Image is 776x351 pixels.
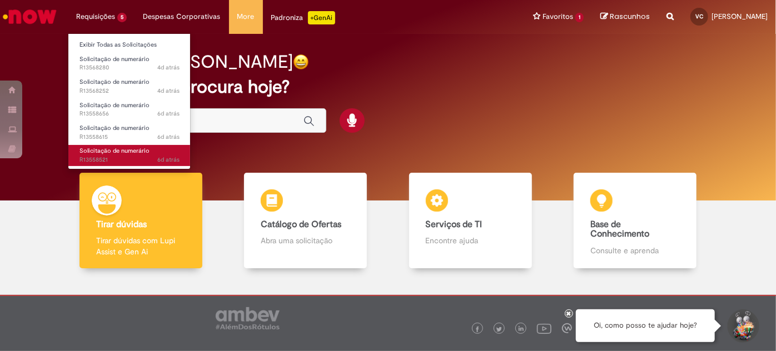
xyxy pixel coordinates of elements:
a: Aberto R13558615 : Solicitação de numerário [68,122,191,143]
b: Base de Conhecimento [590,219,649,240]
span: Solicitação de numerário [79,78,150,86]
span: R13558521 [79,156,180,164]
span: More [237,11,255,22]
div: Padroniza [271,11,335,24]
a: Exibir Todas as Solicitações [68,39,191,51]
a: Aberto R13568252 : Solicitação de numerário [68,76,191,97]
span: R13558615 [79,133,180,142]
a: Aberto R13558656 : Solicitação de numerário [68,99,191,120]
img: ServiceNow [1,6,58,28]
a: Tirar dúvidas Tirar dúvidas com Lupi Assist e Gen Ai [58,173,223,269]
span: VC [695,13,703,20]
a: Serviços de TI Encontre ajuda [388,173,553,269]
span: Solicitação de numerário [79,147,150,155]
span: 5 [117,13,127,22]
span: Despesas Corporativas [143,11,221,22]
time: 23/09/2025 11:33:14 [157,133,180,141]
span: Rascunhos [610,11,650,22]
p: Consulte e aprenda [590,245,680,256]
span: 4d atrás [157,63,180,72]
span: R13568280 [79,63,180,72]
span: 6d atrás [157,133,180,141]
b: Catálogo de Ofertas [261,219,341,230]
img: logo_footer_linkedin.png [519,326,524,333]
b: Serviços de TI [426,219,482,230]
span: Favoritos [543,11,573,22]
p: +GenAi [308,11,335,24]
span: Solicitação de numerário [79,124,150,132]
h2: O que você procura hoje? [80,77,696,97]
b: Tirar dúvidas [96,219,147,230]
span: Requisições [76,11,115,22]
img: logo_footer_ambev_rotulo_gray.png [216,307,280,329]
span: Solicitação de numerário [79,55,150,63]
p: Tirar dúvidas com Lupi Assist e Gen Ai [96,235,186,257]
span: 6d atrás [157,109,180,118]
p: Abra uma solicitação [261,235,350,246]
span: Solicitação de numerário [79,101,150,109]
a: Rascunhos [600,12,650,22]
span: R13568252 [79,87,180,96]
span: 1 [575,13,584,22]
span: [PERSON_NAME] [712,12,768,21]
a: Aberto R13568280 : Solicitação de numerário [68,53,191,74]
time: 23/09/2025 11:20:32 [157,156,180,164]
a: Aberto R13558521 : Solicitação de numerário [68,145,191,166]
span: 4d atrás [157,87,180,95]
span: 6d atrás [157,156,180,164]
p: Encontre ajuda [426,235,515,246]
a: Catálogo de Ofertas Abra uma solicitação [223,173,389,269]
img: logo_footer_facebook.png [475,327,480,332]
a: Base de Conhecimento Consulte e aprenda [553,173,718,269]
img: logo_footer_twitter.png [496,327,502,332]
time: 25/09/2025 17:35:42 [157,63,180,72]
time: 25/09/2025 17:30:33 [157,87,180,95]
time: 23/09/2025 11:39:57 [157,109,180,118]
img: logo_footer_workplace.png [562,323,572,333]
img: logo_footer_youtube.png [537,321,551,335]
img: happy-face.png [293,54,309,70]
ul: Requisições [68,33,191,169]
span: R13558656 [79,109,180,118]
div: Oi, como posso te ajudar hoje? [576,309,715,342]
button: Iniciar Conversa de Suporte [726,309,759,343]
